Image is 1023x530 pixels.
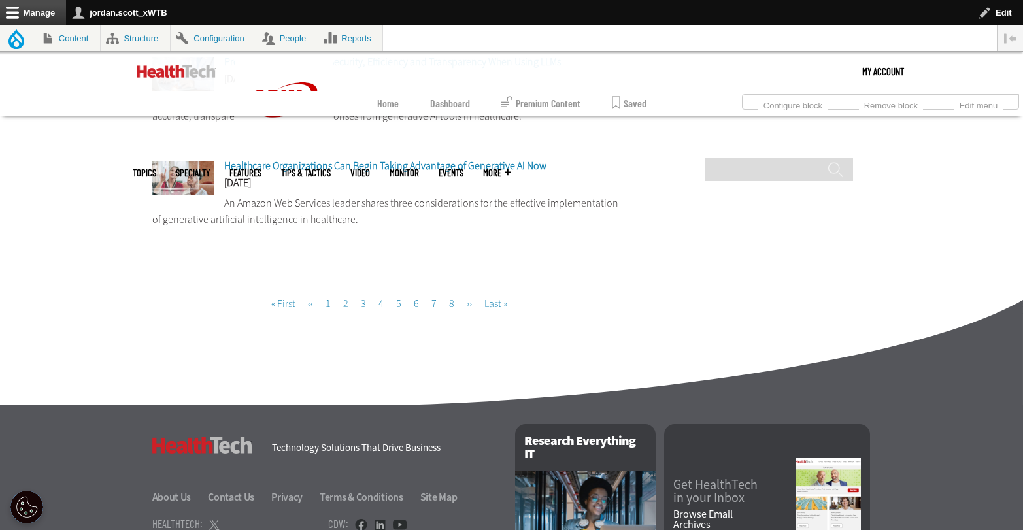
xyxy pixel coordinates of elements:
[431,297,437,310] a: 7
[10,491,43,523] div: Cookie Settings
[673,478,796,505] a: Get HealthTechin your Inbox
[137,65,216,78] img: Home
[152,490,207,504] a: About Us
[318,25,383,51] a: Reports
[328,518,348,529] h4: CDW:
[343,297,348,310] a: 2
[308,297,313,310] span: ‹‹
[133,168,156,178] span: Topics
[420,490,458,504] a: Site Map
[998,25,1023,51] button: Vertical orientation
[152,437,252,454] h3: HealthTech
[862,52,904,91] div: User menu
[501,91,580,116] a: Premium Content
[101,25,170,51] a: Structure
[208,490,269,504] a: Contact Us
[281,168,331,178] a: Tips & Tactics
[377,91,399,116] a: Home
[483,168,511,178] span: More
[612,91,646,116] a: Saved
[954,97,1003,111] a: Edit menu
[390,168,419,178] a: MonITor
[439,168,463,178] a: Events
[396,297,401,310] a: 5
[796,458,861,530] img: newsletter screenshot
[256,25,318,51] a: People
[271,297,295,310] span: « First
[430,91,470,116] a: Dashboard
[35,25,100,51] a: Content
[271,490,318,504] a: Privacy
[361,297,366,310] a: 3
[862,52,904,91] a: My Account
[272,443,499,453] h4: Technology Solutions That Drive Business
[320,490,418,504] a: Terms & Conditions
[152,195,627,228] p: An Amazon Web Services leader shares three considerations for the effective implementation of gen...
[449,297,454,310] a: 8
[235,52,333,148] img: Home
[414,297,419,310] a: 6
[171,25,256,51] a: Configuration
[176,168,210,178] span: Specialty
[467,297,472,310] span: ››
[235,138,333,152] a: CDW
[152,518,203,529] h4: HealthTech:
[515,424,656,471] h2: Research Everything IT
[758,97,828,111] a: Configure block
[10,491,43,523] button: Open Preferences
[859,97,923,111] a: Remove block
[229,168,261,178] a: Features
[484,297,507,310] span: Last »
[350,168,370,178] a: Video
[326,297,331,310] a: 1
[378,297,384,310] a: 4
[673,509,796,530] a: Browse EmailArchives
